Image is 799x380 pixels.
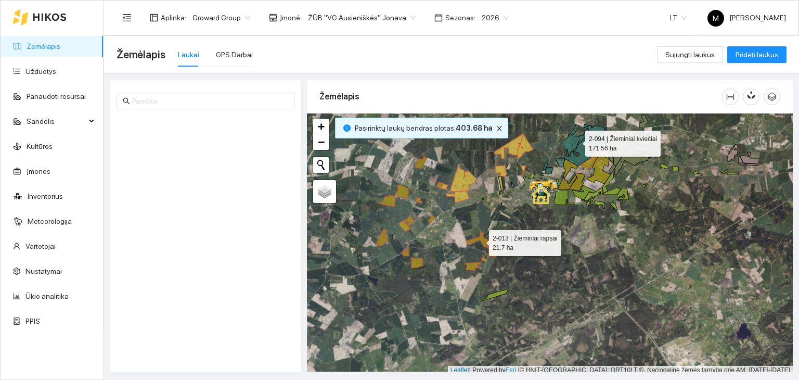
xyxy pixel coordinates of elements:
a: Nustatymai [25,267,62,275]
a: Esri [506,366,517,374]
a: Įmonės [27,167,50,175]
a: Meteorologija [28,217,72,225]
button: menu-fold [117,7,137,28]
span: calendar [434,14,443,22]
button: close [493,122,506,135]
span: LT [670,10,687,26]
button: Pridėti laukus [727,46,787,63]
span: Aplinka : [161,12,186,23]
div: | Powered by © HNIT-[GEOGRAPHIC_DATA]; ORT10LT ©, Nacionalinė žemės tarnyba prie AM, [DATE]-[DATE] [448,366,793,375]
span: Sandėlis [27,111,86,132]
b: 403.68 ha [456,124,492,132]
button: Sujungti laukus [657,46,723,63]
a: Kultūros [27,142,53,150]
span: info-circle [343,124,351,132]
span: ŽŪB "VG Ausieniškės" Jonava [308,10,416,26]
span: M [713,10,719,27]
span: − [318,135,325,148]
a: Inventorius [28,192,63,200]
span: Pridėti laukus [736,49,778,60]
span: Sezonas : [445,12,475,23]
a: Ūkio analitika [25,292,69,300]
span: Pasirinktų laukų bendras plotas : [355,122,492,134]
input: Paieška [132,95,288,107]
span: close [494,125,505,132]
span: [PERSON_NAME] [707,14,786,22]
span: Žemėlapis [117,46,165,63]
span: + [318,120,325,133]
span: shop [269,14,277,22]
a: Leaflet [450,366,469,374]
span: menu-fold [122,13,132,22]
span: layout [150,14,158,22]
a: Panaudoti resursai [27,92,86,100]
div: Žemėlapis [319,82,722,111]
a: Zoom in [313,119,329,134]
a: Layers [313,180,336,203]
span: Groward Group [192,10,250,26]
div: Laukai [178,49,199,60]
a: Zoom out [313,134,329,150]
button: column-width [722,88,739,105]
a: Vartotojai [25,242,56,250]
a: PPIS [25,317,40,325]
a: Pridėti laukus [727,50,787,59]
button: Initiate a new search [313,157,329,173]
span: search [123,97,130,105]
div: GPS Darbai [216,49,253,60]
span: | [518,366,520,374]
span: Įmonė : [280,12,302,23]
a: Užduotys [25,67,56,75]
span: 2026 [482,10,509,26]
span: Sujungti laukus [665,49,715,60]
a: Žemėlapis [27,42,60,50]
a: Sujungti laukus [657,50,723,59]
span: column-width [723,93,738,101]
